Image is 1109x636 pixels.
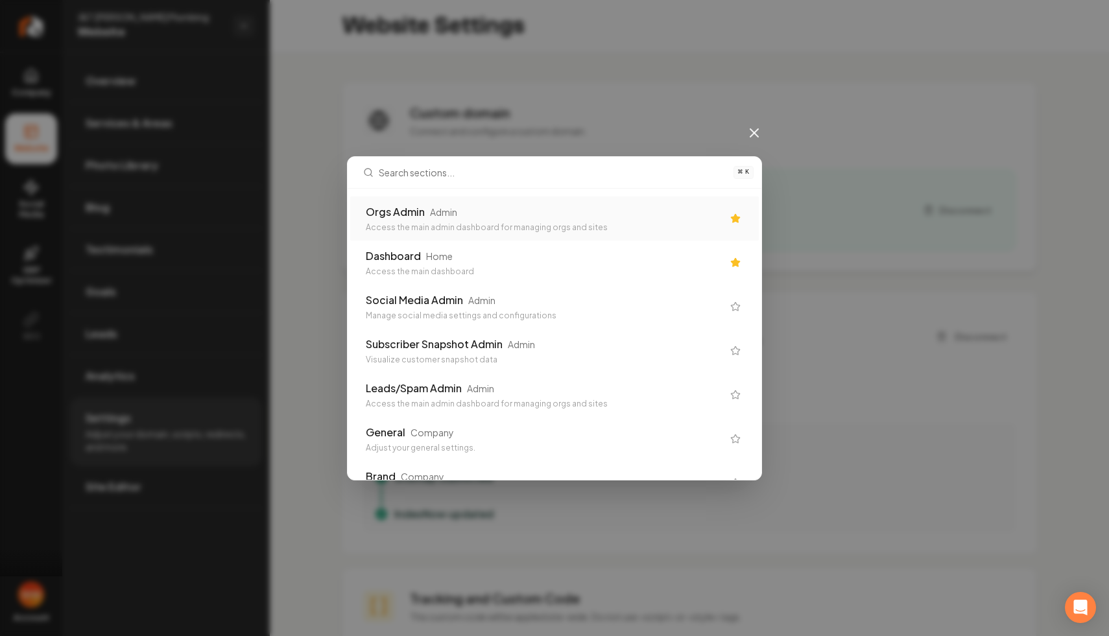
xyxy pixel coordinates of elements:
div: Company [411,426,454,439]
div: Visualize customer snapshot data [366,355,722,365]
input: Search sections... [379,157,726,188]
div: Adjust your general settings. [366,443,722,453]
div: Admin [430,206,457,218]
div: Admin [508,338,535,351]
div: Manage social media settings and configurations [366,311,722,321]
div: Dashboard [366,248,421,264]
div: General [366,425,405,440]
div: Access the main admin dashboard for managing orgs and sites [366,399,722,409]
div: Access the main dashboard [366,266,722,277]
div: Open Intercom Messenger [1065,592,1096,623]
div: Social Media Admin [366,292,463,308]
div: Admin [468,294,495,307]
div: Search sections... [348,189,761,480]
div: Admin [467,382,494,395]
div: Access the main admin dashboard for managing orgs and sites [366,222,722,233]
div: Leads/Spam Admin [366,381,462,396]
div: Home [426,250,453,263]
div: Subscriber Snapshot Admin [366,336,503,352]
div: Brand [366,469,396,484]
div: Company [401,470,444,483]
div: Orgs Admin [366,204,425,220]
